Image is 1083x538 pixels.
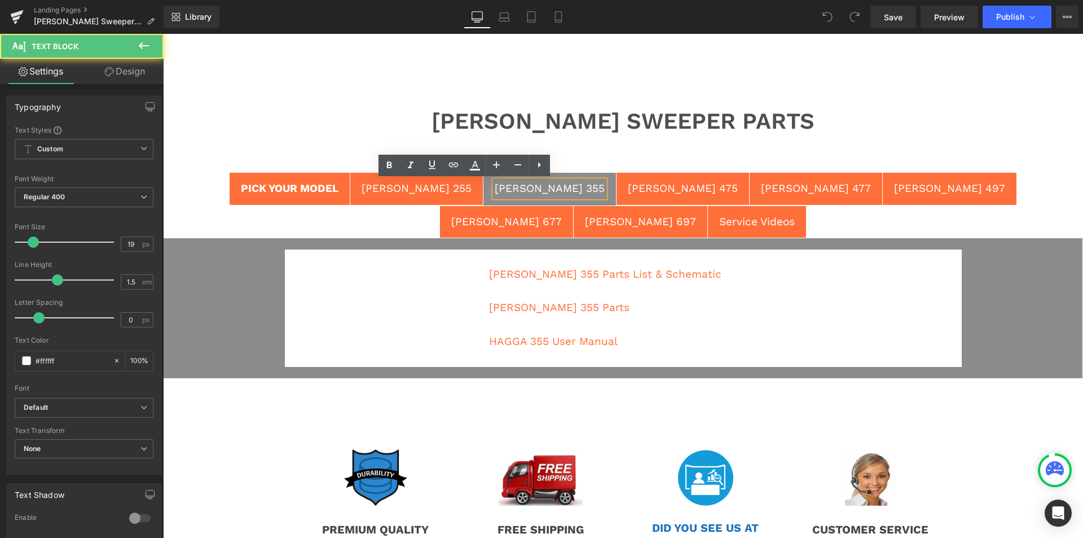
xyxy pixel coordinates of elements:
div: Text Color [15,336,153,344]
div: Text Styles [15,125,153,134]
button: Redo [843,6,866,28]
div: Open Intercom Messenger [1045,500,1072,527]
div: Typography [15,96,61,112]
font: PREMIUM QUALITY [159,489,266,502]
div: Service Videos [556,180,632,196]
div: Font [15,384,153,392]
span: [PERSON_NAME] Sweeper Parts & Manuals [34,17,142,26]
button: Publish [983,6,1051,28]
div: Text Shadow [15,484,64,500]
span: Save [884,11,902,23]
font: HAGGA 355 User Manual [326,301,455,314]
div: [PERSON_NAME] 355 [332,147,442,163]
a: CUSTOMER SERVICE [649,489,765,502]
font: [PERSON_NAME] 355 Parts List & Schematic [326,234,558,247]
a: Laptop [491,6,518,28]
b: None [24,444,41,453]
b: Custom [37,145,63,154]
div: Line Height [15,261,153,269]
a: Design [84,59,166,84]
span: Row [147,401,165,415]
div: [PERSON_NAME] 255 [199,147,309,163]
div: Enable [15,513,118,525]
b: Regular 400 [24,193,65,201]
div: Font Weight [15,175,153,183]
div: [PERSON_NAME] 677 [288,180,399,196]
div: % [126,351,153,371]
div: Text Transform [15,427,153,435]
a: New Library [164,6,219,28]
button: More [1056,6,1078,28]
font: [PERSON_NAME] SWEEPER PARTS [268,74,651,100]
span: Library [185,12,212,22]
font: [PERSON_NAME] 355 Parts [326,267,466,280]
div: [PERSON_NAME] 697 [422,180,533,196]
b: PICK YOUR MODEL [78,148,175,161]
span: Text Block [32,42,78,51]
span: Publish [996,12,1024,21]
i: Default [24,403,48,413]
a: Preview [921,6,978,28]
div: [PERSON_NAME] 475 [465,147,575,163]
a: Mobile [545,6,572,28]
a: Desktop [464,6,491,28]
button: Undo [816,6,839,28]
input: Color [36,355,108,367]
a: Tablet [518,6,545,28]
span: Preview [934,11,965,23]
div: Letter Spacing [15,299,153,307]
div: Font Size [15,223,153,231]
a: DID YOU SEE US AT [489,487,596,501]
a: Expand / Collapse [165,401,177,415]
div: [PERSON_NAME] 497 [731,147,842,163]
span: em [142,278,152,286]
a: A TRADE SHOW? [495,502,590,515]
span: px [142,316,152,323]
a: Landing Pages [34,6,164,15]
div: [PERSON_NAME] 477 [598,147,708,163]
font: FREE SHIPPING [334,489,421,502]
span: px [142,240,152,248]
